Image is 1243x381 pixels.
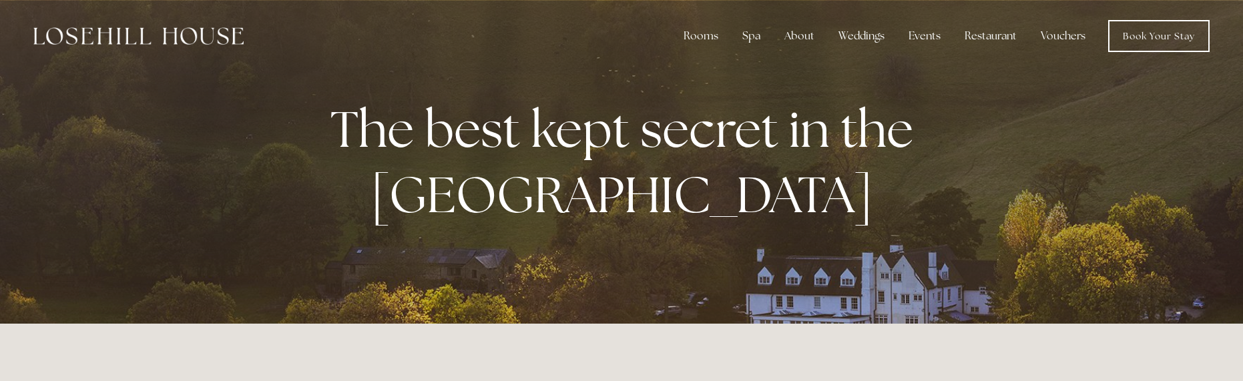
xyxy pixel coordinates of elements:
div: Restaurant [954,23,1027,49]
a: Book Your Stay [1108,20,1210,52]
div: Rooms [673,23,729,49]
img: Losehill House [33,27,244,45]
div: About [774,23,825,49]
div: Events [898,23,951,49]
a: Vouchers [1030,23,1096,49]
strong: The best kept secret in the [GEOGRAPHIC_DATA] [330,96,924,227]
div: Spa [732,23,771,49]
div: Weddings [828,23,895,49]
